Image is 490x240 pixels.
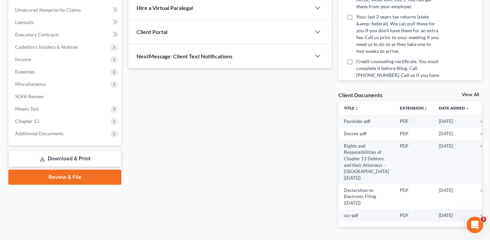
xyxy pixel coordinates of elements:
[338,115,394,127] td: Paystubs-pdf
[394,115,433,127] td: PDF
[433,184,475,209] td: [DATE]
[10,28,121,41] a: Executory Contracts
[15,118,39,124] span: Chapter 13
[394,140,433,184] td: PDF
[439,105,470,111] a: Date Added expand_more
[433,209,475,221] td: [DATE]
[338,209,394,221] td: ccc-pdf
[356,13,440,55] span: Your last 2 years tax returns (state &amp; federal). We can pull these for you if you don’t have ...
[137,4,193,11] span: Hire a Virtual Paralegal
[10,90,121,103] a: SOFA Review
[15,32,59,37] span: Executory Contracts
[338,184,394,209] td: Declaration re: Electronic Filing ([DATE])
[15,69,35,75] span: Expenses
[481,217,486,222] span: 3
[462,92,479,97] a: View All
[15,7,81,13] span: Unsecured Nonpriority Claims
[394,184,433,209] td: PDF
[400,105,428,111] a: Extensionunfold_more
[394,127,433,140] td: PDF
[433,115,475,127] td: [DATE]
[8,151,121,167] a: Download & Print
[424,106,428,111] i: unfold_more
[15,106,39,112] span: Means Test
[8,170,121,185] a: Review & File
[338,127,394,140] td: Decree-pdf
[15,81,46,87] span: Miscellaneous
[356,58,440,92] span: Credit counseling certificate. You must complete it before filing. Call [PHONE_NUMBER]. Call us i...
[137,53,232,59] span: NextMessage: Client Text Notifications
[137,28,167,35] span: Client Portal
[15,56,31,62] span: Income
[15,19,34,25] span: Lawsuits
[394,209,433,221] td: PDF
[15,93,44,99] span: SOFA Review
[15,44,78,50] span: Codebtors Insiders & Notices
[338,140,394,184] td: Rights and Responsibilities of Chapter 13 Debtors and their Attorneys - [GEOGRAPHIC_DATA] ([DATE])
[10,16,121,28] a: Lawsuits
[10,4,121,16] a: Unsecured Nonpriority Claims
[433,140,475,184] td: [DATE]
[433,127,475,140] td: [DATE]
[355,106,359,111] i: unfold_more
[15,130,64,136] span: Additional Documents
[338,91,382,99] div: Client Documents
[466,106,470,111] i: expand_more
[467,217,483,233] iframe: Intercom live chat
[344,105,359,111] a: Titleunfold_more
